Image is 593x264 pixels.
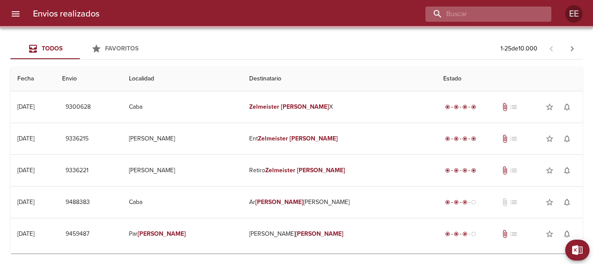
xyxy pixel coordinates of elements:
[558,130,576,147] button: Activar notificaciones
[122,67,242,91] th: Localidad
[545,230,554,238] span: star_border
[541,194,558,211] button: Agregar a favoritos
[563,134,571,143] span: notifications_none
[501,166,509,175] span: Tiene documentos adjuntos
[242,67,436,91] th: Destinatario
[445,104,450,110] span: radio_button_checked
[10,38,149,59] div: Tabs Envios
[122,123,242,154] td: [PERSON_NAME]
[55,67,122,91] th: Envio
[454,104,459,110] span: radio_button_checked
[122,187,242,218] td: Caba
[62,194,93,211] button: 9488383
[445,168,450,173] span: radio_button_checked
[509,230,518,238] span: No tiene pedido asociado
[17,230,34,237] div: [DATE]
[42,45,63,52] span: Todos
[509,134,518,143] span: No tiene pedido asociado
[462,104,468,110] span: radio_button_checked
[471,168,476,173] span: radio_button_checked
[445,136,450,141] span: radio_button_checked
[445,200,450,205] span: radio_button_checked
[66,102,91,113] span: 9300628
[545,198,554,207] span: star_border
[558,225,576,243] button: Activar notificaciones
[509,166,518,175] span: No tiene pedido asociado
[242,187,436,218] td: Ar [PERSON_NAME]
[509,198,518,207] span: No tiene pedido asociado
[105,45,138,52] span: Favoritos
[471,231,476,237] span: radio_button_unchecked
[541,225,558,243] button: Agregar a favoritos
[66,134,89,144] span: 9336215
[62,99,94,115] button: 9300628
[462,231,468,237] span: radio_button_checked
[66,165,89,176] span: 9336221
[558,162,576,179] button: Activar notificaciones
[281,103,329,110] em: [PERSON_NAME]
[545,103,554,111] span: star_border
[138,230,186,237] em: [PERSON_NAME]
[62,131,92,147] button: 9336215
[541,162,558,179] button: Agregar a favoritos
[462,200,468,205] span: radio_button_checked
[462,136,468,141] span: radio_button_checked
[436,67,583,91] th: Estado
[5,3,26,24] button: menu
[443,198,478,207] div: En viaje
[563,230,571,238] span: notifications_none
[33,7,99,21] h6: Envios realizados
[66,229,89,240] span: 9459487
[122,91,242,123] td: Caba
[255,198,303,206] em: [PERSON_NAME]
[443,103,478,111] div: Entregado
[471,200,476,205] span: radio_button_unchecked
[242,155,436,186] td: Retiro
[545,134,554,143] span: star_border
[509,103,518,111] span: No tiene pedido asociado
[265,167,295,174] em: Zelmeister
[17,103,34,110] div: [DATE]
[558,98,576,116] button: Activar notificaciones
[563,103,571,111] span: notifications_none
[443,230,478,238] div: En viaje
[443,134,478,143] div: Entregado
[62,226,93,242] button: 9459487
[501,230,509,238] span: Tiene documentos adjuntos
[565,240,590,261] button: Exportar Excel
[563,198,571,207] span: notifications_none
[258,135,288,142] em: Zelmeister
[454,200,459,205] span: radio_button_checked
[242,218,436,250] td: [PERSON_NAME]
[471,136,476,141] span: radio_button_checked
[66,197,90,208] span: 9488383
[443,166,478,175] div: Entregado
[242,123,436,154] td: Ent
[62,163,92,179] button: 9336221
[122,155,242,186] td: [PERSON_NAME]
[471,104,476,110] span: radio_button_checked
[462,168,468,173] span: radio_button_checked
[10,67,55,91] th: Fecha
[122,218,242,250] td: Par
[295,230,343,237] em: [PERSON_NAME]
[454,136,459,141] span: radio_button_checked
[501,103,509,111] span: Tiene documentos adjuntos
[297,167,345,174] em: [PERSON_NAME]
[501,134,509,143] span: Tiene documentos adjuntos
[17,135,34,142] div: [DATE]
[541,98,558,116] button: Agregar a favoritos
[290,135,338,142] em: [PERSON_NAME]
[454,231,459,237] span: radio_button_checked
[501,44,537,53] p: 1 - 25 de 10.000
[563,166,571,175] span: notifications_none
[501,198,509,207] span: No tiene documentos adjuntos
[425,7,537,22] input: buscar
[545,166,554,175] span: star_border
[454,168,459,173] span: radio_button_checked
[249,103,279,110] em: Zelmeister
[17,167,34,174] div: [DATE]
[242,91,436,123] td: X
[558,194,576,211] button: Activar notificaciones
[445,231,450,237] span: radio_button_checked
